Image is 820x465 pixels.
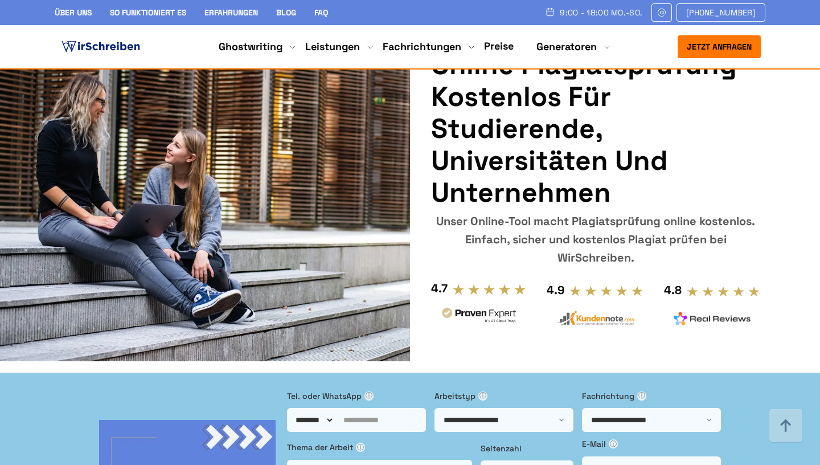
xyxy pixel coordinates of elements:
label: E-Mail [582,438,721,450]
img: stars [452,283,527,296]
a: Blog [276,7,296,18]
a: Generatoren [536,40,597,54]
img: realreviews [674,312,751,325]
a: Leistungen [305,40,360,54]
div: 4.8 [664,281,682,299]
img: Email [657,8,667,17]
a: So funktioniert es [110,7,186,18]
h1: Online Plagiatsprüfung kostenlos für Studierende, Universitäten und Unternehmen [431,49,761,209]
span: 9:00 - 18:00 Mo.-So. [560,8,642,17]
a: Ghostwriting [219,40,282,54]
a: Über uns [55,7,92,18]
label: Seitenzahl [481,442,573,455]
img: logo ghostwriter-österreich [59,38,142,55]
div: 4.7 [431,279,448,297]
span: ⓘ [478,391,487,401]
label: Thema der Arbeit [287,441,472,454]
label: Fachrichtung [582,390,721,402]
img: kundennote [557,311,634,326]
a: Fachrichtungen [383,40,461,54]
span: ⓘ [637,391,646,401]
img: stars [686,285,761,298]
a: Erfahrungen [204,7,258,18]
span: [PHONE_NUMBER] [686,8,756,17]
a: Preise [484,39,514,52]
button: Jetzt anfragen [678,35,761,58]
span: ⓘ [364,391,374,401]
div: Unser Online-Tool macht Plagiatsprüfung online kostenlos. Einfach, sicher und kostenlos Plagiat p... [431,212,761,267]
img: Schedule [545,7,555,17]
a: [PHONE_NUMBER] [676,3,765,22]
span: ⓘ [356,443,365,452]
span: ⓘ [609,439,618,448]
img: button top [769,409,803,443]
label: Arbeitstyp [434,390,573,402]
a: FAQ [314,7,328,18]
label: Tel. oder WhatsApp [287,390,426,402]
div: 4.9 [547,281,564,299]
img: stars [569,285,643,297]
img: provenexpert [440,306,518,327]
